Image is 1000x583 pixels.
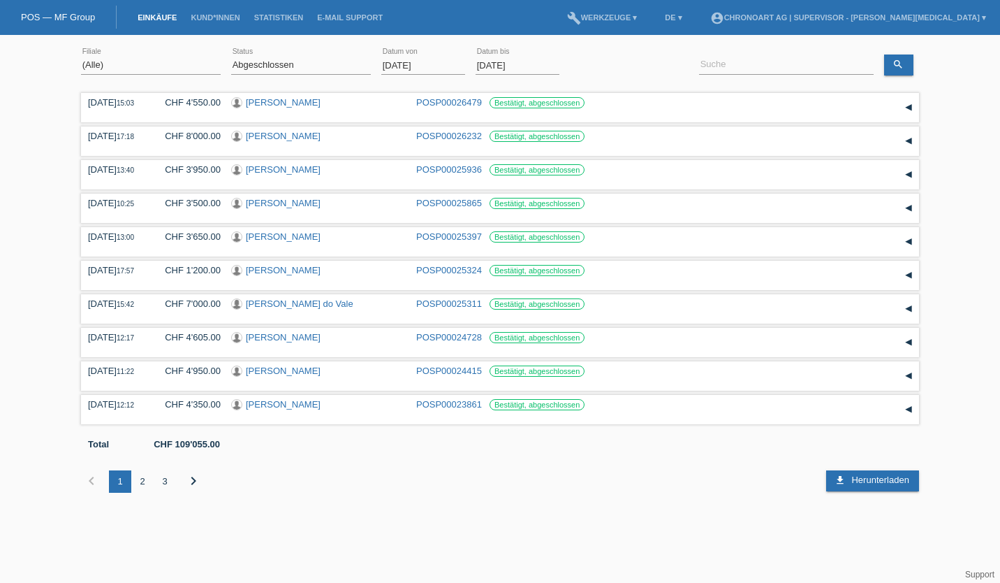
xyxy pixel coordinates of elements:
div: auf-/zuklappen [898,131,919,152]
span: 13:00 [117,233,134,241]
div: [DATE] [88,298,144,309]
a: buildWerkzeuge ▾ [560,13,645,22]
a: POS — MF Group [21,12,95,22]
span: 17:57 [117,267,134,275]
div: CHF 3'650.00 [154,231,221,242]
a: [PERSON_NAME] [246,97,321,108]
label: Bestätigt, abgeschlossen [490,332,584,343]
a: download Herunterladen [826,470,919,491]
div: CHF 4'950.00 [154,366,221,376]
b: CHF 109'055.00 [154,439,220,449]
i: account_circle [710,11,724,25]
div: auf-/zuklappen [898,399,919,420]
span: 13:40 [117,166,134,174]
div: [DATE] [88,164,144,175]
div: auf-/zuklappen [898,332,919,353]
label: Bestätigt, abgeschlossen [490,97,584,108]
label: Bestätigt, abgeschlossen [490,231,584,243]
a: [PERSON_NAME] [246,231,321,242]
div: CHF 1'200.00 [154,265,221,275]
a: Einkäufe [131,13,184,22]
label: Bestätigt, abgeschlossen [490,399,584,410]
div: auf-/zuklappen [898,231,919,252]
a: [PERSON_NAME] do Vale [246,298,353,309]
span: 12:17 [117,334,134,342]
a: POSP00025324 [416,265,482,275]
span: Herunterladen [851,475,909,485]
a: Statistiken [247,13,310,22]
a: E-Mail Support [310,13,390,22]
i: download [834,475,846,486]
a: [PERSON_NAME] [246,265,321,275]
b: Total [88,439,109,449]
a: POSP00024415 [416,366,482,376]
span: 10:25 [117,200,134,208]
a: DE ▾ [658,13,689,22]
i: chevron_left [83,473,100,489]
div: auf-/zuklappen [898,298,919,319]
div: auf-/zuklappen [898,97,919,118]
a: Kund*innen [184,13,247,22]
div: [DATE] [88,366,144,376]
div: 2 [131,470,154,493]
a: [PERSON_NAME] [246,366,321,376]
span: 11:22 [117,368,134,375]
div: CHF 4'350.00 [154,399,221,410]
a: [PERSON_NAME] [246,332,321,343]
div: [DATE] [88,131,144,141]
div: [DATE] [88,265,144,275]
span: 12:12 [117,401,134,409]
a: POSP00026232 [416,131,482,141]
label: Bestätigt, abgeschlossen [490,366,584,377]
div: CHF 3'500.00 [154,198,221,208]
div: auf-/zuklappen [898,198,919,219]
label: Bestätigt, abgeschlossen [490,198,584,209]
i: chevron_right [185,473,202,489]
div: [DATE] [88,231,144,242]
a: POSP00026479 [416,97,482,108]
div: [DATE] [88,399,144,410]
a: POSP00023861 [416,399,482,410]
div: CHF 8'000.00 [154,131,221,141]
span: 15:42 [117,301,134,308]
div: auf-/zuklappen [898,265,919,286]
span: 15:03 [117,99,134,107]
div: 1 [109,470,131,493]
div: auf-/zuklappen [898,164,919,185]
div: CHF 4'550.00 [154,97,221,108]
a: POSP00025311 [416,298,482,309]
div: auf-/zuklappen [898,366,919,387]
span: 17:18 [117,133,134,141]
i: build [567,11,581,25]
a: account_circleChronoart AG | Supervisor - [PERSON_NAME][MEDICAL_DATA] ▾ [703,13,993,22]
label: Bestätigt, abgeschlossen [490,265,584,276]
label: Bestätigt, abgeschlossen [490,164,584,175]
a: [PERSON_NAME] [246,131,321,141]
label: Bestätigt, abgeschlossen [490,131,584,142]
div: 3 [154,470,176,493]
i: search [892,59,904,70]
div: [DATE] [88,198,144,208]
div: [DATE] [88,332,144,343]
div: [DATE] [88,97,144,108]
a: POSP00025865 [416,198,482,208]
div: CHF 3'950.00 [154,164,221,175]
div: CHF 7'000.00 [154,298,221,309]
a: POSP00024728 [416,332,482,343]
label: Bestätigt, abgeschlossen [490,298,584,310]
a: [PERSON_NAME] [246,164,321,175]
a: search [884,55,913,75]
a: POSP00025936 [416,164,482,175]
a: Support [965,570,994,580]
a: POSP00025397 [416,231,482,242]
a: [PERSON_NAME] [246,198,321,208]
a: [PERSON_NAME] [246,399,321,410]
div: CHF 4'605.00 [154,332,221,343]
